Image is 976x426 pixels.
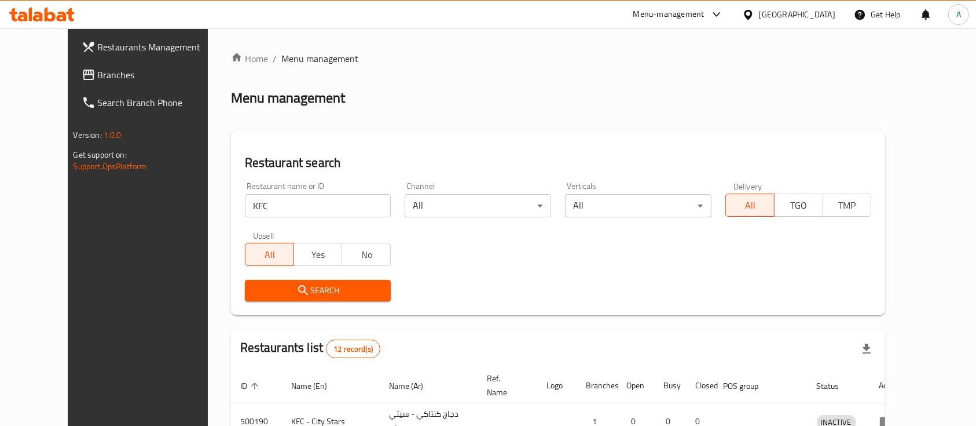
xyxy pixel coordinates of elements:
span: Status [817,379,854,393]
a: Restaurants Management [72,33,231,61]
span: Search Branch Phone [98,96,222,110]
button: TMP [823,194,872,217]
a: Branches [72,61,231,89]
th: Logo [537,368,577,403]
th: Action [870,368,910,403]
span: Ref. Name [487,372,523,399]
span: Name (En) [291,379,342,393]
span: No [347,246,386,263]
th: Busy [654,368,687,403]
th: Open [617,368,654,403]
span: A [956,8,961,21]
div: Total records count [326,340,380,358]
h2: Restaurants list [240,339,380,358]
span: Branches [98,68,222,82]
h2: Menu management [231,89,345,107]
button: No [342,243,391,266]
span: ID [240,379,262,393]
span: Version: [74,128,102,143]
span: TMP [828,197,867,214]
div: All [565,194,711,217]
span: Name (Ar) [389,379,438,393]
a: Support.OpsPlatform [74,159,147,174]
th: Branches [577,368,617,403]
a: Home [231,52,268,65]
span: Search [254,283,382,298]
button: All [245,243,294,266]
label: Upsell [253,231,274,239]
div: All [405,194,551,217]
div: Menu-management [633,8,705,21]
nav: breadcrumb [231,52,886,65]
button: TGO [774,194,823,217]
div: Export file [853,335,880,363]
li: / [273,52,277,65]
span: Yes [299,246,338,263]
a: Search Branch Phone [72,89,231,116]
th: Closed [687,368,714,403]
span: Restaurants Management [98,40,222,54]
span: All [250,246,289,263]
span: POS group [724,379,774,393]
button: Yes [293,243,343,266]
span: 1.0.0 [104,128,122,143]
label: Delivery [733,182,762,190]
span: TGO [779,197,819,214]
div: [GEOGRAPHIC_DATA] [759,8,835,21]
span: 12 record(s) [326,344,380,355]
button: All [725,194,775,217]
button: Search [245,280,391,301]
span: Menu management [281,52,358,65]
span: All [731,197,770,214]
input: Search for restaurant name or ID.. [245,194,391,217]
h2: Restaurant search [245,154,872,172]
span: Get support on: [74,147,127,162]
